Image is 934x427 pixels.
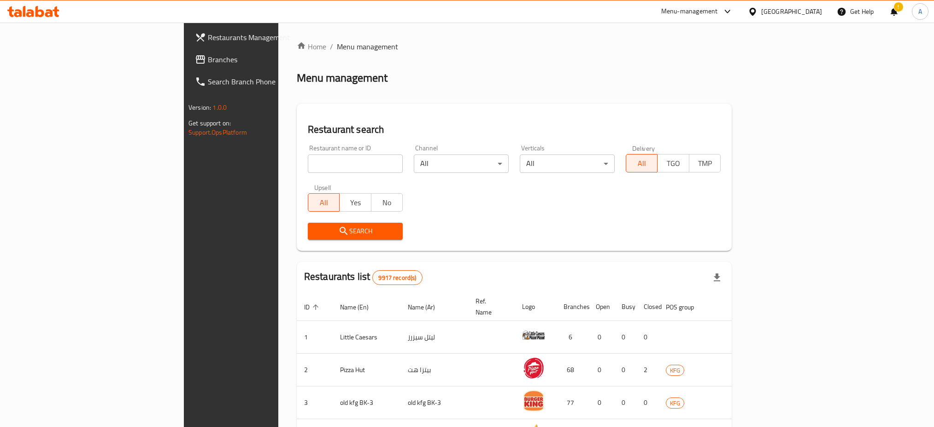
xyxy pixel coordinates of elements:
td: 0 [614,354,636,386]
span: Search Branch Phone [208,76,333,87]
a: Branches [188,48,340,71]
td: 0 [588,321,614,354]
img: old kfg BK-3 [522,389,545,412]
h2: Menu management [297,71,388,85]
span: Get support on: [188,117,231,129]
button: All [308,193,340,212]
span: POS group [666,302,706,313]
div: Menu-management [661,6,718,17]
label: Upsell [314,184,331,190]
span: A [918,6,922,17]
td: 68 [556,354,588,386]
input: Search for restaurant name or ID.. [308,154,403,173]
span: Name (Ar) [408,302,447,313]
span: TMP [693,157,717,170]
span: Version: [188,101,211,113]
th: Logo [515,293,556,321]
img: Pizza Hut [522,356,545,380]
a: Search Branch Phone [188,71,340,93]
td: old kfg BK-3 [400,386,468,419]
th: Busy [614,293,636,321]
div: Export file [706,267,728,289]
th: Open [588,293,614,321]
span: Yes [343,196,367,209]
a: Restaurants Management [188,26,340,48]
td: 0 [614,386,636,419]
span: All [630,157,654,170]
span: All [312,196,336,209]
th: Closed [636,293,658,321]
td: 0 [636,386,658,419]
span: KFG [666,398,684,409]
span: ID [304,302,322,313]
td: old kfg BK-3 [333,386,400,419]
span: Search [315,225,395,237]
span: 1.0.0 [212,101,227,113]
td: 2 [636,354,658,386]
div: [GEOGRAPHIC_DATA] [761,6,822,17]
a: Support.OpsPlatform [188,126,247,138]
button: TGO [657,154,689,172]
h2: Restaurant search [308,123,721,136]
span: Name (En) [340,302,381,313]
td: 0 [588,354,614,386]
td: بيتزا هت [400,354,468,386]
td: 77 [556,386,588,419]
span: No [375,196,399,209]
nav: breadcrumb [297,41,732,52]
button: No [371,193,403,212]
button: TMP [689,154,721,172]
span: 9917 record(s) [373,273,422,282]
button: All [626,154,658,172]
td: 0 [588,386,614,419]
span: Restaurants Management [208,32,333,43]
img: Little Caesars [522,324,545,347]
td: 6 [556,321,588,354]
span: Menu management [337,41,398,52]
button: Search [308,223,403,240]
td: Pizza Hut [333,354,400,386]
th: Branches [556,293,588,321]
div: All [414,154,509,173]
td: 0 [614,321,636,354]
td: 0 [636,321,658,354]
td: ليتل سيزرز [400,321,468,354]
div: All [520,154,615,173]
span: Ref. Name [476,296,504,318]
span: TGO [661,157,685,170]
span: Branches [208,54,333,65]
button: Yes [339,193,371,212]
td: Little Caesars [333,321,400,354]
div: Total records count [372,270,422,285]
h2: Restaurants list [304,270,423,285]
span: KFG [666,365,684,376]
label: Delivery [632,145,655,151]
